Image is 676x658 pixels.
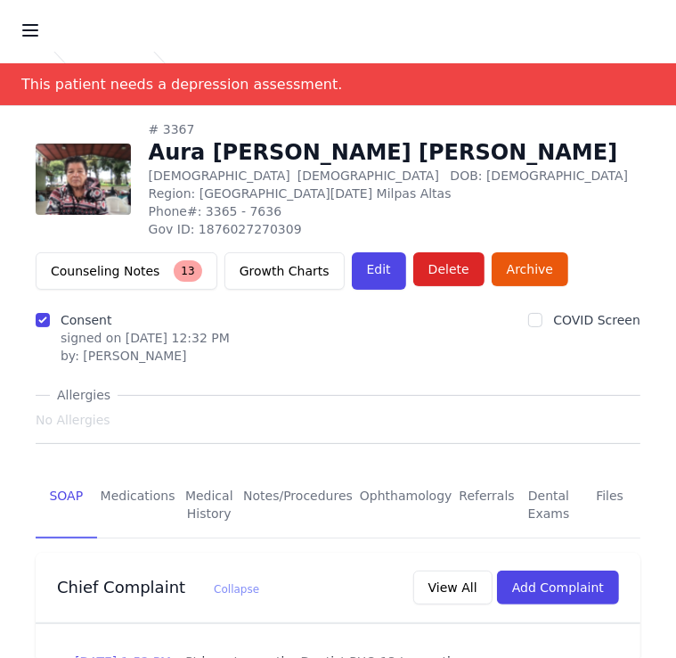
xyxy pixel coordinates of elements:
[149,120,629,138] div: # 3367
[497,571,619,605] button: Add Complaint
[455,473,517,539] a: Referrals
[297,169,439,183] span: [DEMOGRAPHIC_DATA]
[57,577,259,598] h3: Chief Complaint
[61,347,230,365] div: by: [PERSON_NAME]
[240,473,356,539] a: Notes/Procedures
[518,473,580,539] a: Dental Exams
[97,473,179,539] a: Medications
[224,252,345,290] a: Growth Charts
[149,220,629,238] span: Gov ID: 1876027270309
[61,329,230,347] p: signed on [DATE] 12:32 PM
[579,473,640,539] a: Files
[352,252,406,290] a: Edit
[21,63,342,105] div: This patient needs a depression assessment.
[553,313,640,327] label: COVID Screen
[36,252,217,290] button: Counseling Notes13
[178,473,240,539] a: Medical History
[149,185,618,202] span: Region: [GEOGRAPHIC_DATA][DATE] Milpas Altas
[36,144,131,215] img: AxzWfJ3TvtpIAAAAJXRFWHRkYXRlOmNyZWF0ZQAyMDI0LTA2LTIwVDE4OjMzOjQwKzAwOjAwKE6PxQAAACV0RVh0ZGF0ZTptb...
[413,571,493,605] button: View All
[50,386,118,404] span: Allergies
[450,169,628,183] span: DOB: [DEMOGRAPHIC_DATA]
[149,167,629,185] p: [DEMOGRAPHIC_DATA]
[61,313,111,327] label: Consent
[174,260,201,282] span: 13
[413,252,485,286] button: Delete
[492,252,568,286] a: Archive
[36,473,640,539] nav: Tabs
[36,411,110,429] span: No Allergies
[149,138,629,167] h1: Aura [PERSON_NAME] [PERSON_NAME]
[356,473,456,539] a: Ophthamology
[36,473,97,539] a: SOAP
[214,583,259,596] span: Collapse
[149,202,618,220] span: Phone#: 3365 - 7636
